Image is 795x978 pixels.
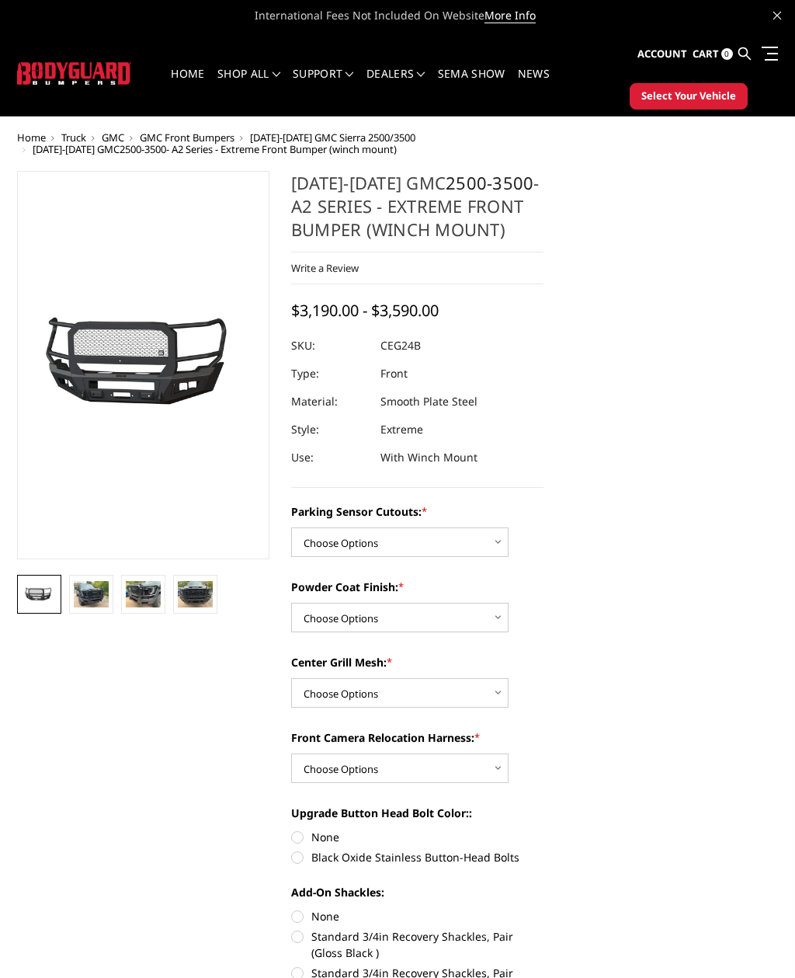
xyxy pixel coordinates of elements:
[291,805,543,821] label: Upgrade Button Head Bolt Color::
[438,68,505,99] a: SEMA Show
[291,300,439,321] span: $3,190.00 - $3,590.00
[120,142,166,156] a: 2500-3500
[17,131,46,144] a: Home
[291,579,543,595] label: Powder Coat Finish:
[178,581,213,607] img: 2024-2025 GMC 2500-3500 - A2 Series - Extreme Front Bumper (winch mount)
[291,503,543,520] label: Parking Sensor Cutouts:
[33,142,397,156] span: [DATE]-[DATE] GMC - A2 Series - Extreme Front Bumper (winch mount)
[291,884,543,900] label: Add-On Shackles:
[630,83,748,110] button: Select Your Vehicle
[291,928,543,961] label: Standard 3/4in Recovery Shackles, Pair (Gloss Black )
[637,47,687,61] span: Account
[721,48,733,60] span: 0
[291,416,369,444] dt: Style:
[693,33,733,75] a: Cart 0
[17,171,269,559] a: 2024-2025 GMC 2500-3500 - A2 Series - Extreme Front Bumper (winch mount)
[217,68,280,99] a: shop all
[380,416,423,444] dd: Extreme
[291,171,543,252] h1: [DATE]-[DATE] GMC - A2 Series - Extreme Front Bumper (winch mount)
[140,131,234,144] a: GMC Front Bumpers
[484,8,536,23] a: More Info
[17,62,131,85] img: BODYGUARD BUMPERS
[171,68,204,99] a: Home
[380,388,477,416] dd: Smooth Plate Steel
[293,68,354,99] a: Support
[102,131,124,144] a: GMC
[126,581,161,607] img: 2024-2025 GMC 2500-3500 - A2 Series - Extreme Front Bumper (winch mount)
[380,332,421,360] dd: CEG24B
[637,33,687,75] a: Account
[291,444,369,472] dt: Use:
[446,171,533,194] a: 2500-3500
[291,849,543,865] label: Black Oxide Stainless Button-Head Bolts
[366,68,425,99] a: Dealers
[291,729,543,746] label: Front Camera Relocation Harness:
[291,332,369,360] dt: SKU:
[291,360,369,388] dt: Type:
[380,444,477,472] dd: With Winch Mount
[291,829,543,845] label: None
[641,89,736,104] span: Select Your Vehicle
[291,654,543,670] label: Center Grill Mesh:
[693,47,719,61] span: Cart
[61,131,86,144] a: Truck
[22,586,57,603] img: 2024-2025 GMC 2500-3500 - A2 Series - Extreme Front Bumper (winch mount)
[380,360,408,388] dd: Front
[74,581,109,607] img: 2024-2025 GMC 2500-3500 - A2 Series - Extreme Front Bumper (winch mount)
[291,388,369,416] dt: Material:
[291,908,543,924] label: None
[518,68,550,99] a: News
[291,261,359,275] a: Write a Review
[250,131,415,144] a: [DATE]-[DATE] GMC Sierra 2500/3500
